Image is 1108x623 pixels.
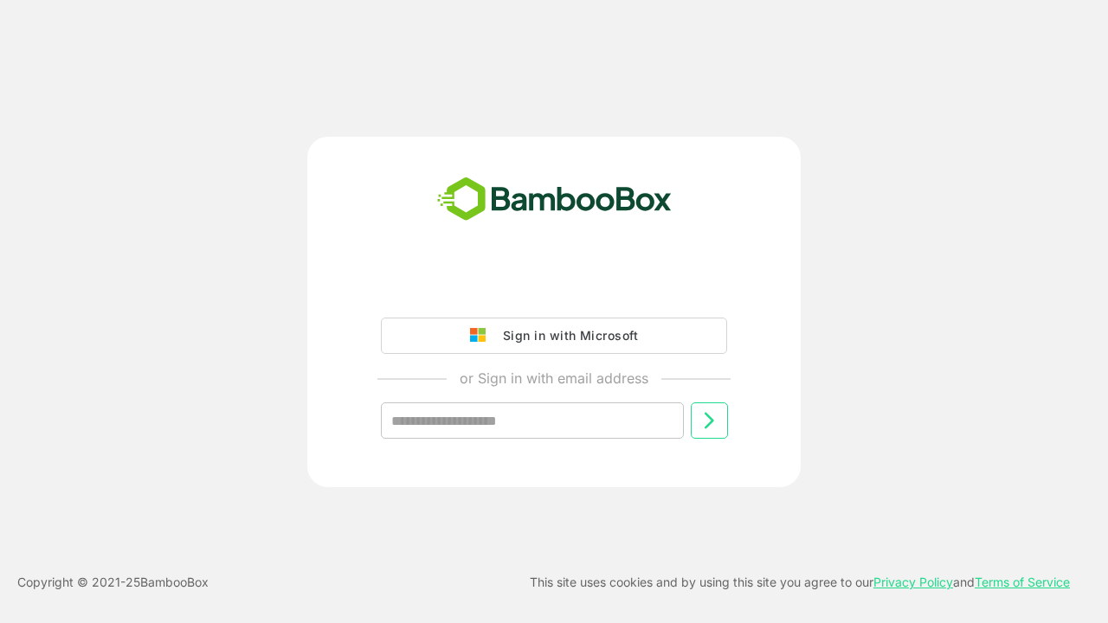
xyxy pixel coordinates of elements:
p: This site uses cookies and by using this site you agree to our and [530,572,1070,593]
p: Copyright © 2021- 25 BambooBox [17,572,209,593]
a: Privacy Policy [873,575,953,589]
a: Terms of Service [975,575,1070,589]
p: or Sign in with email address [460,368,648,389]
div: Sign in with Microsoft [494,324,638,347]
button: Sign in with Microsoft [381,318,727,354]
img: bamboobox [428,171,681,228]
img: google [470,328,494,344]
